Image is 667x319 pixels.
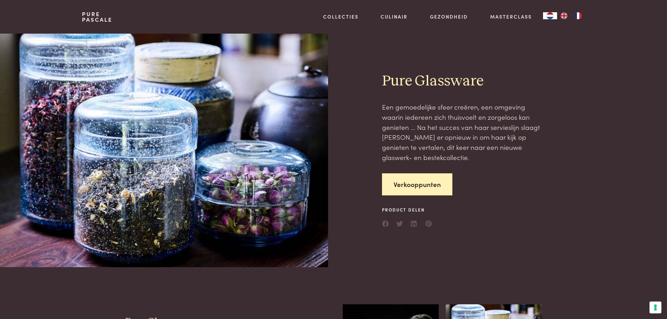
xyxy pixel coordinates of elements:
a: EN [557,12,571,19]
a: NL [543,12,557,19]
a: Collecties [323,13,359,20]
a: Masterclass [490,13,532,20]
h2: Pure Glassware [382,72,542,91]
p: Een gemoedelijke sfeer creëren, een omgeving waarin iedereen zich thuisvoelt en zorgeloos kan gen... [382,102,542,162]
button: Uw voorkeuren voor toestemming voor trackingtechnologieën [649,301,661,313]
ul: Language list [557,12,585,19]
a: Gezondheid [430,13,468,20]
div: Language [543,12,557,19]
a: Culinair [381,13,408,20]
a: Verkooppunten [382,173,452,195]
aside: Language selected: Nederlands [543,12,585,19]
a: FR [571,12,585,19]
span: Product delen [382,207,432,213]
a: PurePascale [82,11,112,22]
